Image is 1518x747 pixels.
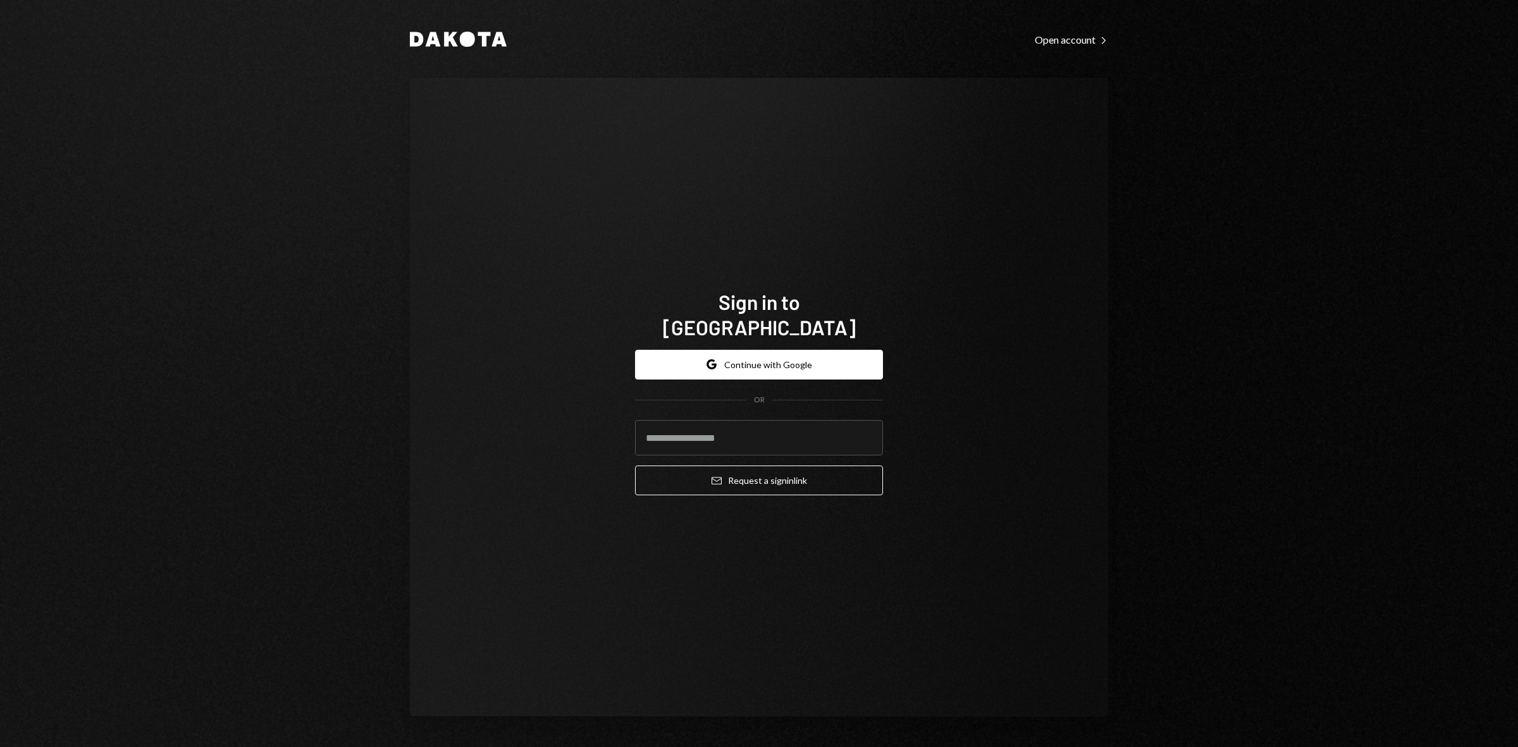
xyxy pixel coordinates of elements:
h1: Sign in to [GEOGRAPHIC_DATA] [635,289,883,340]
a: Open account [1035,32,1108,46]
div: OR [754,395,765,405]
button: Request a signinlink [635,466,883,495]
div: Open account [1035,34,1108,46]
button: Continue with Google [635,350,883,380]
